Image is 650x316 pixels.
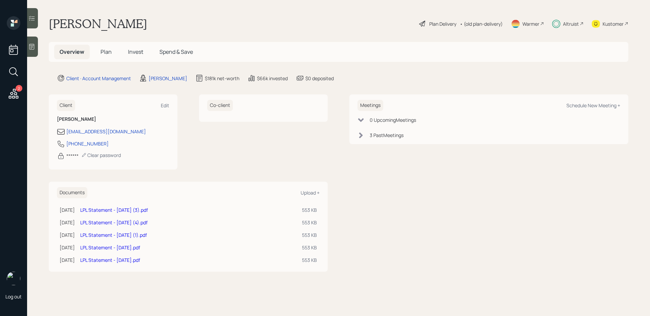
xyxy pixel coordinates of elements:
div: $181k net-worth [205,75,239,82]
div: 553 KB [302,219,317,226]
h6: Documents [57,187,87,198]
div: [EMAIL_ADDRESS][DOMAIN_NAME] [66,128,146,135]
a: LPL Statement - [DATE] (4).pdf [80,219,148,226]
div: • (old plan-delivery) [460,20,503,27]
span: Overview [60,48,84,55]
div: 553 KB [302,206,317,213]
div: [DATE] [60,244,75,251]
h6: Co-client [207,100,233,111]
a: LPL Statement - [DATE].pdf [80,257,140,263]
div: Clear password [81,152,121,158]
h6: Client [57,100,75,111]
h6: Meetings [357,100,383,111]
div: Edit [161,102,169,109]
div: 3 Past Meeting s [370,132,404,139]
span: Plan [101,48,112,55]
div: Client · Account Management [66,75,131,82]
a: LPL Statement - [DATE] (3).pdf [80,207,148,213]
div: Warmer [522,20,539,27]
h6: [PERSON_NAME] [57,116,169,122]
a: LPL Statement - [DATE] (1).pdf [80,232,147,238]
div: [DATE] [60,256,75,264]
div: 2 [16,85,22,92]
div: [DATE] [60,206,75,213]
span: Invest [128,48,143,55]
div: Altruist [563,20,579,27]
div: [DATE] [60,231,75,239]
div: 0 Upcoming Meeting s [370,116,416,123]
div: [PHONE_NUMBER] [66,140,109,147]
span: Spend & Save [159,48,193,55]
div: [DATE] [60,219,75,226]
div: 553 KB [302,244,317,251]
div: $0 deposited [305,75,334,82]
h1: [PERSON_NAME] [49,16,147,31]
div: 553 KB [302,231,317,239]
div: 553 KB [302,256,317,264]
div: Schedule New Meeting + [566,102,620,109]
div: Plan Delivery [429,20,456,27]
div: Kustomer [603,20,624,27]
div: [PERSON_NAME] [149,75,187,82]
img: sami-boghos-headshot.png [7,272,20,285]
div: $66k invested [257,75,288,82]
a: LPL Statement - [DATE].pdf [80,244,140,251]
div: Log out [5,293,22,300]
div: Upload + [301,189,320,196]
